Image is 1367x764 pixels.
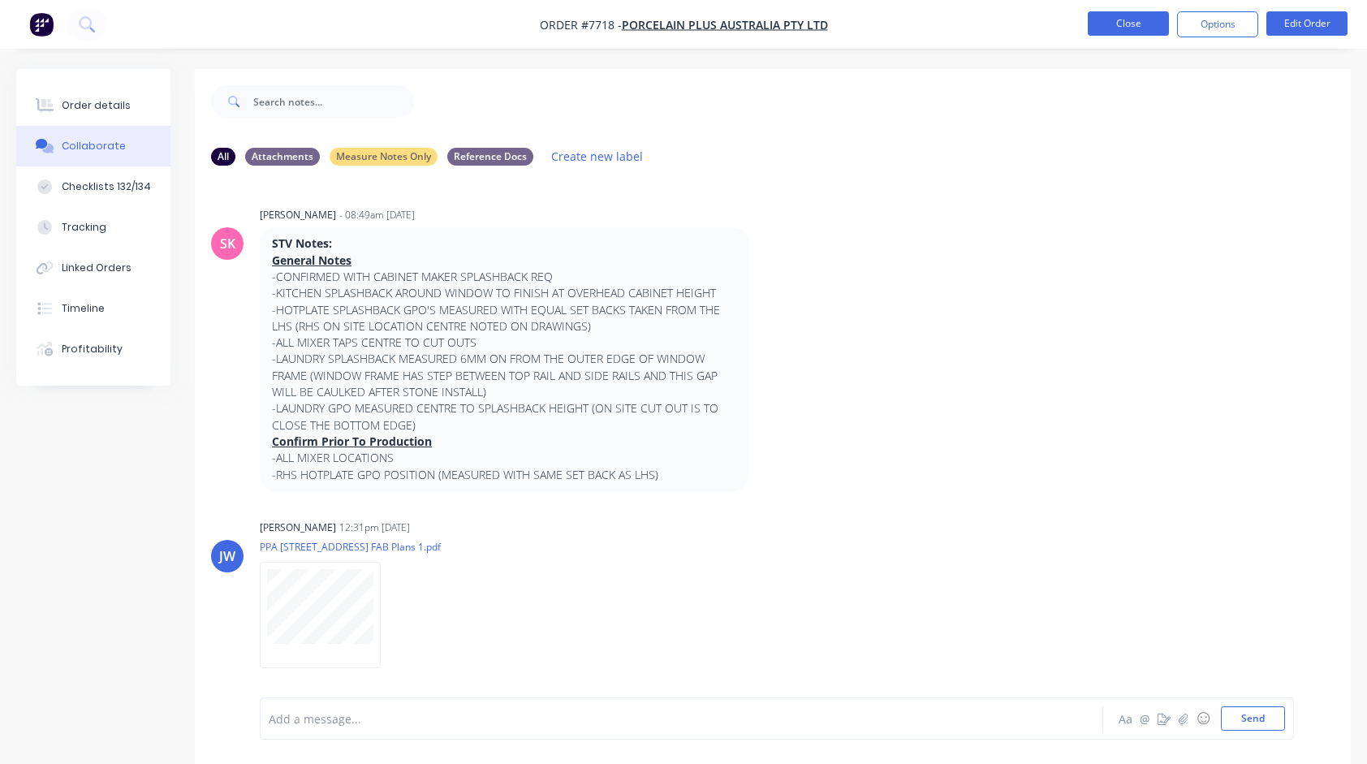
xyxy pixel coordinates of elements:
[260,208,336,222] div: [PERSON_NAME]
[211,148,235,166] div: All
[62,342,123,356] div: Profitability
[1266,11,1348,36] button: Edit Order
[16,329,170,369] button: Profitability
[220,234,235,253] div: SK
[16,207,170,248] button: Tracking
[540,17,622,32] span: Order #7718 -
[339,520,410,535] div: 12:31pm [DATE]
[330,148,438,166] div: Measure Notes Only
[260,520,336,535] div: [PERSON_NAME]
[622,17,828,32] a: Porcelain Plus Australia Pty Ltd
[62,261,132,275] div: Linked Orders
[62,179,151,194] div: Checklists 132/134
[16,288,170,329] button: Timeline
[29,12,54,37] img: Factory
[272,434,432,449] strong: Confirm Prior To Production
[62,301,105,316] div: Timeline
[272,269,737,434] p: -CONFIRMED WITH CABINET MAKER SPLASHBACK REQ -KITCHEN SPLASHBACK AROUND WINDOW TO FINISH AT OVERH...
[1135,709,1154,728] button: @
[16,166,170,207] button: Checklists 132/134
[543,145,652,167] button: Create new label
[245,148,320,166] div: Attachments
[253,85,414,118] input: Search notes...
[62,139,126,153] div: Collaborate
[62,98,131,113] div: Order details
[62,220,106,235] div: Tracking
[1088,11,1169,36] button: Close
[16,248,170,288] button: Linked Orders
[447,148,533,166] div: Reference Docs
[260,540,441,554] p: PPA [STREET_ADDRESS] FAB Plans 1.pdf
[16,85,170,126] button: Order details
[1177,11,1258,37] button: Options
[1193,709,1213,728] button: ☺
[1221,706,1285,731] button: Send
[339,208,415,222] div: - 08:49am [DATE]
[219,546,235,566] div: JW
[16,126,170,166] button: Collaborate
[272,450,737,483] p: -ALL MIXER LOCATIONS -RHS HOTPLATE GPO POSITION (MEASURED WITH SAME SET BACK AS LHS)
[272,235,332,251] strong: STV Notes:
[272,253,351,268] strong: General Notes
[1115,709,1135,728] button: Aa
